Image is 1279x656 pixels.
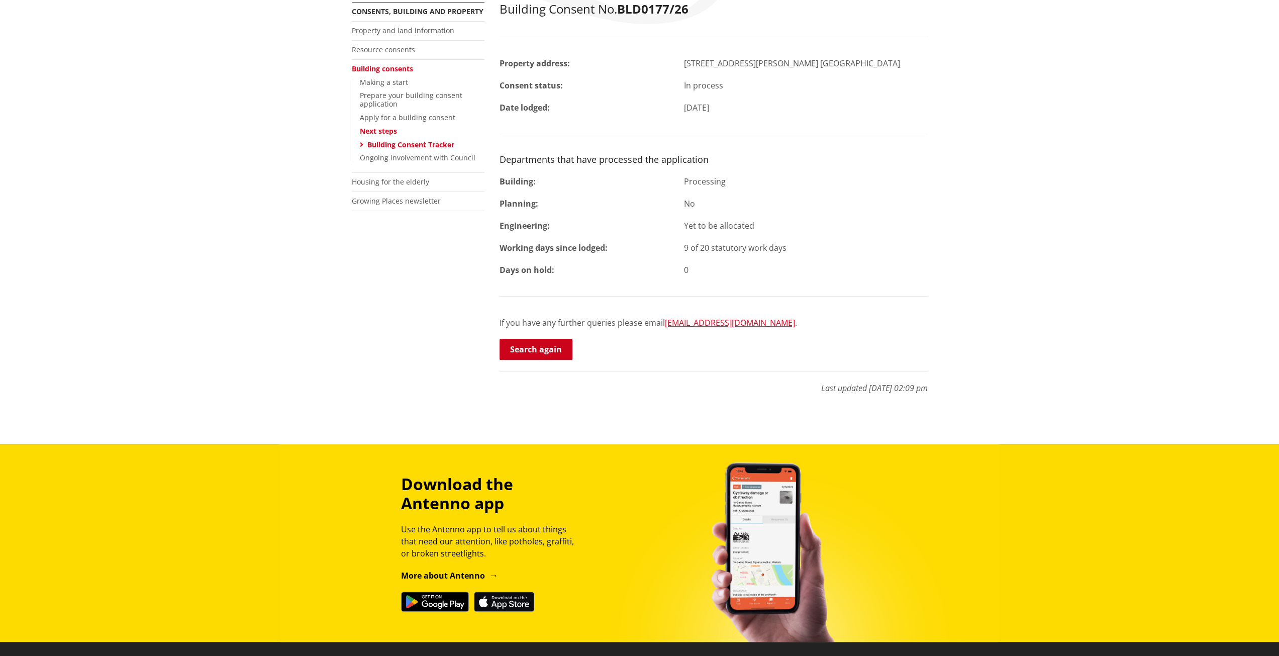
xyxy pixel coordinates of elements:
[367,140,454,149] a: Building Consent Tracker
[676,102,935,114] div: [DATE]
[352,45,415,54] a: Resource consents
[401,475,583,513] h3: Download the Antenno app
[500,242,608,253] strong: Working days since lodged:
[617,1,688,17] strong: BLD0177/26
[360,153,475,162] a: Ongoing involvement with Council
[676,57,935,69] div: [STREET_ADDRESS][PERSON_NAME] [GEOGRAPHIC_DATA]
[500,58,570,69] strong: Property address:
[676,264,935,276] div: 0
[500,176,536,187] strong: Building:
[676,220,935,232] div: Yet to be allocated
[360,126,397,136] a: Next steps
[665,317,795,328] a: [EMAIL_ADDRESS][DOMAIN_NAME]
[401,592,469,612] img: Get it on Google Play
[352,196,441,206] a: Growing Places newsletter
[500,154,928,165] h3: Departments that have processed the application
[500,102,550,113] strong: Date lodged:
[360,113,455,122] a: Apply for a building consent
[500,339,572,360] a: Search again
[401,523,583,559] p: Use the Antenno app to tell us about things that need our attention, like potholes, graffiti, or ...
[676,198,935,210] div: No
[352,26,454,35] a: Property and land information
[500,80,563,91] strong: Consent status:
[500,264,554,275] strong: Days on hold:
[474,592,534,612] img: Download on the App Store
[676,175,935,188] div: Processing
[676,79,935,91] div: In process
[352,64,413,73] a: Building consents
[500,220,550,231] strong: Engineering:
[352,7,483,16] a: Consents, building and property
[500,2,928,17] h2: Building Consent No.
[676,242,935,254] div: 9 of 20 statutory work days
[1233,614,1269,650] iframe: Messenger Launcher
[500,317,928,329] p: If you have any further queries please email .
[360,90,462,109] a: Prepare your building consent application
[401,570,498,581] a: More about Antenno
[500,198,538,209] strong: Planning:
[360,77,408,87] a: Making a start
[352,177,429,186] a: Housing for the elderly
[500,371,928,394] p: Last updated [DATE] 02:09 pm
